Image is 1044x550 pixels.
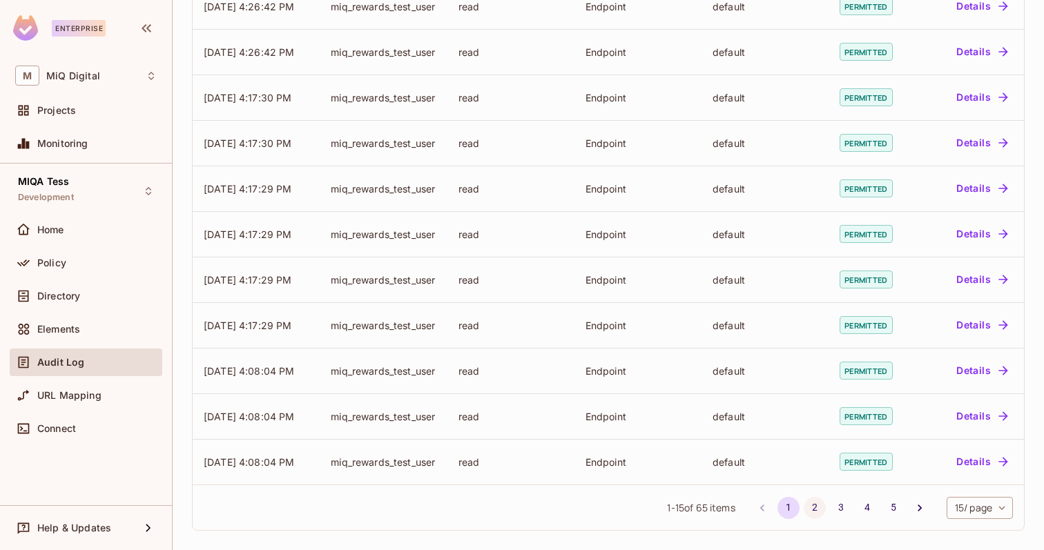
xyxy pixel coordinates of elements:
[204,320,292,331] span: [DATE] 4:17:29 PM
[18,192,74,203] span: Development
[458,410,563,423] div: read
[37,105,76,116] span: Projects
[586,364,690,377] div: Endpoint
[13,15,38,41] img: SReyMgAAAABJRU5ErkJggg==
[204,92,292,104] span: [DATE] 4:17:30 PM
[586,455,690,469] div: Endpoint
[37,390,101,401] span: URL Mapping
[586,182,690,195] div: Endpoint
[840,362,892,380] span: permitted
[331,273,436,286] div: miq_rewards_test_user
[331,137,436,150] div: miq_rewards_test_user
[204,228,292,240] span: [DATE] 4:17:29 PM
[46,70,100,81] span: Workspace: MiQ Digital
[713,319,818,332] div: default
[15,66,39,86] span: M
[331,91,436,104] div: miq_rewards_test_user
[458,137,563,150] div: read
[586,91,690,104] div: Endpoint
[713,182,818,195] div: default
[909,497,931,519] button: Go to next page
[52,20,106,37] div: Enterprise
[840,179,892,197] span: permitted
[586,228,690,241] div: Endpoint
[458,91,563,104] div: read
[204,1,295,12] span: [DATE] 4:26:42 PM
[37,522,111,533] span: Help & Updates
[951,86,1013,108] button: Details
[840,316,892,334] span: permitted
[586,319,690,332] div: Endpoint
[331,46,436,59] div: miq_rewards_test_user
[667,500,735,515] span: 1 - 15 of 65 items
[951,41,1013,63] button: Details
[713,46,818,59] div: default
[37,423,76,434] span: Connect
[458,182,563,195] div: read
[777,497,800,519] button: page 1
[458,364,563,377] div: read
[951,360,1013,382] button: Details
[204,137,292,149] span: [DATE] 4:17:30 PM
[713,228,818,241] div: default
[840,271,892,288] span: permitted
[713,137,818,150] div: default
[882,497,905,519] button: Go to page 5
[840,225,892,243] span: permitted
[713,273,818,286] div: default
[830,497,852,519] button: Go to page 3
[204,456,295,468] span: [DATE] 4:08:04 PM
[331,228,436,241] div: miq_rewards_test_user
[804,497,826,519] button: Go to page 2
[37,257,66,268] span: Policy
[37,224,64,235] span: Home
[458,319,563,332] div: read
[204,365,295,377] span: [DATE] 4:08:04 PM
[586,410,690,423] div: Endpoint
[458,46,563,59] div: read
[458,455,563,469] div: read
[458,273,563,286] div: read
[331,182,436,195] div: miq_rewards_test_user
[331,455,436,469] div: miq_rewards_test_user
[951,177,1013,199] button: Details
[713,455,818,469] div: default
[713,91,818,104] div: default
[713,364,818,377] div: default
[586,137,690,150] div: Endpoint
[840,407,892,425] span: permitted
[951,451,1013,473] button: Details
[840,43,892,61] span: permitted
[331,319,436,332] div: miq_rewards_test_user
[204,274,292,286] span: [DATE] 4:17:29 PM
[951,268,1013,291] button: Details
[713,410,818,423] div: default
[37,357,84,368] span: Audit Log
[951,132,1013,154] button: Details
[951,223,1013,245] button: Details
[951,405,1013,427] button: Details
[37,138,88,149] span: Monitoring
[204,183,292,195] span: [DATE] 4:17:29 PM
[586,273,690,286] div: Endpoint
[749,497,933,519] nav: pagination navigation
[458,228,563,241] div: read
[204,411,295,422] span: [DATE] 4:08:04 PM
[37,291,80,302] span: Directory
[586,46,690,59] div: Endpoint
[840,88,892,106] span: permitted
[840,134,892,152] span: permitted
[331,410,436,423] div: miq_rewards_test_user
[951,314,1013,336] button: Details
[947,497,1013,519] div: 15 / page
[18,176,69,187] span: MIQA Tess
[204,46,295,58] span: [DATE] 4:26:42 PM
[331,364,436,377] div: miq_rewards_test_user
[840,453,892,471] span: permitted
[37,324,80,335] span: Elements
[856,497,878,519] button: Go to page 4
